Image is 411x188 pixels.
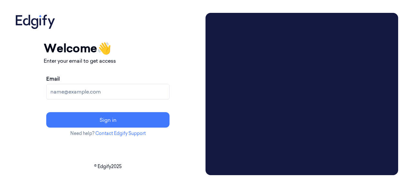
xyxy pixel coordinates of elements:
button: Sign in [46,112,170,128]
input: name@example.com [46,84,170,99]
p: Need help? [44,130,172,137]
h1: Welcome 👋 [44,40,172,57]
p: © Edgify 2025 [13,163,203,170]
label: Email [46,75,60,83]
p: Enter your email to get access [44,57,172,65]
a: Contact Edgify Support [95,130,146,136]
